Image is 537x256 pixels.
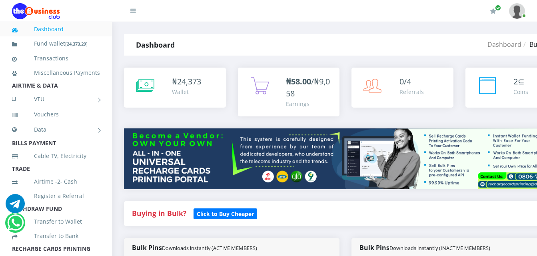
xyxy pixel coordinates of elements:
div: Wallet [172,88,201,96]
a: Vouchers [12,105,100,124]
small: Downloads instantly (INACTIVE MEMBERS) [389,244,490,252]
span: /₦9,058 [286,76,330,99]
div: Referrals [399,88,424,96]
div: ₦ [172,76,201,88]
div: ⊆ [513,76,528,88]
a: ₦24,373 Wallet [124,68,226,108]
strong: Buying in Bulk? [132,208,186,218]
span: 24,373 [177,76,201,87]
strong: Bulk Pins [132,243,257,252]
a: Miscellaneous Payments [12,64,100,82]
span: 0/4 [399,76,411,87]
a: Chat for support [7,219,24,232]
span: Renew/Upgrade Subscription [495,5,501,11]
a: Data [12,120,100,140]
strong: Bulk Pins [359,243,490,252]
a: Transfer to Wallet [12,212,100,231]
a: Fund wallet[24,373.29] [12,34,100,53]
a: Airtime -2- Cash [12,172,100,191]
a: Click to Buy Cheaper [194,208,257,218]
small: Downloads instantly (ACTIVE MEMBERS) [162,244,257,252]
strong: Dashboard [136,40,175,50]
a: Dashboard [12,20,100,38]
a: Dashboard [487,40,521,49]
img: Logo [12,3,60,19]
div: Coins [513,88,528,96]
b: Click to Buy Cheaper [197,210,254,218]
small: [ ] [65,41,88,47]
a: Chat for support [6,200,25,213]
a: Transactions [12,49,100,68]
a: Register a Referral [12,187,100,205]
b: 24,373.29 [67,41,86,47]
a: Transfer to Bank [12,227,100,245]
a: VTU [12,89,100,109]
a: 0/4 Referrals [351,68,453,108]
a: Cable TV, Electricity [12,147,100,165]
div: Earnings [286,100,332,108]
b: ₦58.00 [286,76,311,87]
i: Renew/Upgrade Subscription [490,8,496,14]
a: ₦58.00/₦9,058 Earnings [238,68,340,116]
img: User [509,3,525,19]
span: 2 [513,76,518,87]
